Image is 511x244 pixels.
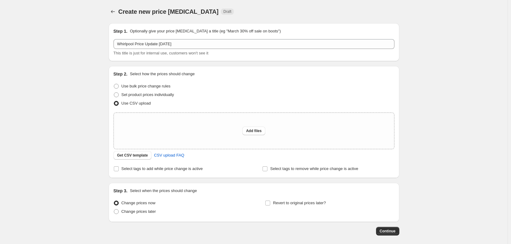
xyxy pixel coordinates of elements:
[223,9,231,14] span: Draft
[109,7,117,16] button: Price change jobs
[114,51,208,55] span: This title is just for internal use, customers won't see it
[121,166,203,171] span: Select tags to add while price change is active
[154,152,184,158] span: CSV upload FAQ
[118,8,219,15] span: Create new price [MEDICAL_DATA]
[130,71,195,77] p: Select how the prices should change
[114,71,128,77] h2: Step 2.
[242,127,265,135] button: Add files
[121,84,170,88] span: Use bulk price change rules
[130,188,197,194] p: Select when the prices should change
[121,101,151,105] span: Use CSV upload
[114,28,128,34] h2: Step 1.
[130,28,281,34] p: Optionally give your price [MEDICAL_DATA] a title (eg "March 30% off sale on boots")
[150,150,188,160] a: CSV upload FAQ
[246,128,262,133] span: Add files
[273,201,326,205] span: Revert to original prices later?
[114,151,152,160] button: Get CSV template
[117,153,148,158] span: Get CSV template
[376,227,399,235] button: Continue
[270,166,358,171] span: Select tags to remove while price change is active
[121,92,174,97] span: Set product prices individually
[380,229,396,234] span: Continue
[121,209,156,214] span: Change prices later
[121,201,155,205] span: Change prices now
[114,39,394,49] input: 30% off holiday sale
[114,188,128,194] h2: Step 3.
